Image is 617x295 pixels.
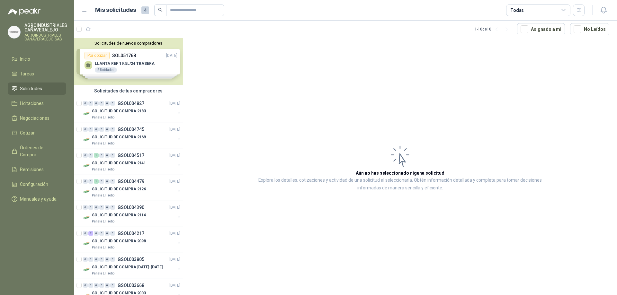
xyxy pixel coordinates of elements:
[83,136,91,143] img: Company Logo
[94,153,99,158] div: 1
[94,179,99,184] div: 1
[8,26,20,38] img: Company Logo
[118,153,144,158] p: GSOL004517
[88,231,93,236] div: 2
[94,257,99,262] div: 0
[8,68,66,80] a: Tareas
[92,238,146,244] p: SOLICITUD DE COMPRA 2098
[169,178,180,185] p: [DATE]
[83,126,182,146] a: 0 0 0 0 0 0 GSOL004745[DATE] Company LogoSOLICITUD DE COMPRA 2169Panela El Trébol
[99,257,104,262] div: 0
[83,205,88,210] div: 0
[92,264,163,270] p: SOLICITUD DE COMPRA [DATE]-[DATE]
[83,179,88,184] div: 0
[158,8,163,12] span: search
[20,129,35,136] span: Cotizar
[169,282,180,289] p: [DATE]
[83,188,91,195] img: Company Logo
[92,167,115,172] p: Panela El Trébol
[141,6,149,14] span: 4
[24,23,67,32] p: AGROINDUSTRIALES CAÑAVERALEJO
[83,256,182,276] a: 0 0 0 0 0 0 GSOL003805[DATE] Company LogoSOLICITUD DE COMPRA [DATE]-[DATE]Panela El Trébol
[83,127,88,132] div: 0
[94,101,99,106] div: 0
[83,153,88,158] div: 0
[83,230,182,250] a: 0 2 0 0 0 0 GSOL004217[DATE] Company LogoSOLICITUD DE COMPRA 2098Panela El Trébol
[83,162,91,169] img: Company Logo
[8,178,66,190] a: Configuración
[110,205,115,210] div: 0
[83,110,91,117] img: Company Logo
[92,115,115,120] p: Panela El Trébol
[83,283,88,288] div: 0
[8,112,66,124] a: Negociaciones
[94,283,99,288] div: 0
[110,283,115,288] div: 0
[20,56,30,63] span: Inicio
[8,53,66,65] a: Inicio
[475,24,512,34] div: 1 - 10 de 10
[20,181,48,188] span: Configuración
[169,126,180,133] p: [DATE]
[83,152,182,172] a: 0 0 1 0 0 0 GSOL004517[DATE] Company LogoSOLICITUD DE COMPRA 2141Panela El Trébol
[88,205,93,210] div: 0
[118,257,144,262] p: GSOL003805
[88,127,93,132] div: 0
[8,8,40,15] img: Logo peakr
[83,204,182,224] a: 0 0 0 0 0 0 GSOL004390[DATE] Company LogoSOLICITUD DE COMPRA 2114Panela El Trébol
[110,101,115,106] div: 0
[105,127,110,132] div: 0
[92,219,115,224] p: Panela El Trébol
[99,205,104,210] div: 0
[92,245,115,250] p: Panela El Trébol
[105,231,110,236] div: 0
[110,179,115,184] div: 0
[74,85,183,97] div: Solicitudes de tus compradores
[118,283,144,288] p: GSOL003668
[169,204,180,211] p: [DATE]
[20,70,34,77] span: Tareas
[88,257,93,262] div: 0
[83,178,182,198] a: 0 0 1 0 0 0 GSOL004479[DATE] Company LogoSOLICITUD DE COMPRA 2126Panela El Trébol
[20,144,60,158] span: Órdenes de Compra
[20,115,49,122] span: Negociaciones
[88,101,93,106] div: 0
[92,134,146,140] p: SOLICITUD DE COMPRA 2169
[92,141,115,146] p: Panela El Trébol
[118,101,144,106] p: GSOL004827
[110,231,115,236] div: 0
[105,179,110,184] div: 0
[105,153,110,158] div: 0
[110,127,115,132] div: 0
[99,153,104,158] div: 0
[105,283,110,288] div: 0
[8,127,66,139] a: Cotizar
[8,97,66,109] a: Licitaciones
[83,257,88,262] div: 0
[92,212,146,218] p: SOLICITUD DE COMPRA 2114
[8,163,66,176] a: Remisiones
[20,166,44,173] span: Remisiones
[169,230,180,237] p: [DATE]
[92,193,115,198] p: Panela El Trébol
[8,193,66,205] a: Manuales y ayuda
[118,231,144,236] p: GSOL004217
[83,100,182,120] a: 0 0 0 0 0 0 GSOL004827[DATE] Company LogoSOLICITUD DE COMPRA 2183Panela El Trébol
[118,127,144,132] p: GSOL004745
[118,205,144,210] p: GSOL004390
[110,153,115,158] div: 0
[105,101,110,106] div: 0
[99,283,104,288] div: 0
[169,256,180,263] p: [DATE]
[99,179,104,184] div: 0
[74,38,183,85] div: Solicitudes de nuevos compradoresPor cotizarSOL051768[DATE] LLANTA REF 19.5L/24 TRASERA2 Unidades...
[88,179,93,184] div: 0
[88,153,93,158] div: 0
[99,127,104,132] div: 0
[92,108,146,114] p: SOLICITUD DE COMPRA 2183
[95,5,136,15] h1: Mis solicitudes
[105,257,110,262] div: 0
[76,41,180,46] button: Solicitudes de nuevos compradores
[99,231,104,236] div: 0
[24,33,67,41] p: AGROINDUSTRIALES CAÑAVERALEJO SAS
